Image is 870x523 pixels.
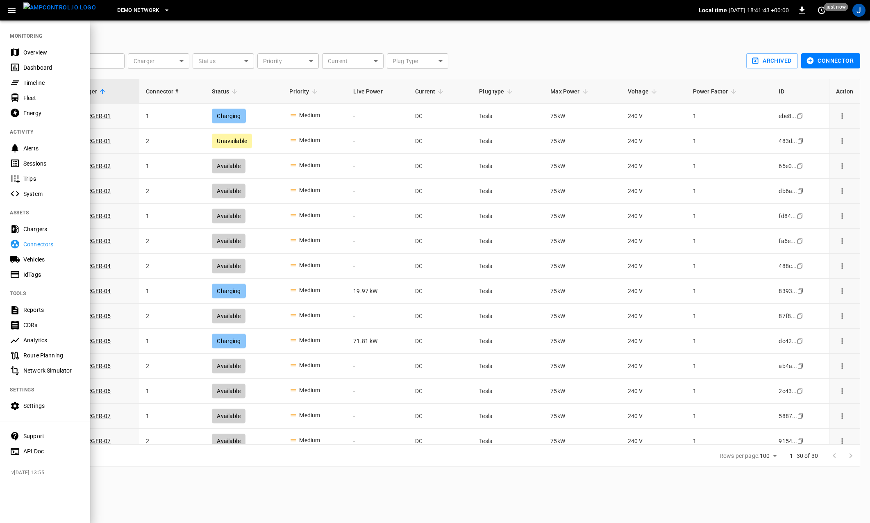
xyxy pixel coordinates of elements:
[23,64,80,72] div: Dashboard
[23,271,80,279] div: IdTags
[23,109,80,117] div: Energy
[23,447,80,455] div: API Doc
[23,240,80,248] div: Connectors
[23,402,80,410] div: Settings
[23,351,80,359] div: Route Planning
[23,159,80,168] div: Sessions
[23,190,80,198] div: System
[23,144,80,152] div: Alerts
[23,175,80,183] div: Trips
[699,6,727,14] p: Local time
[824,3,848,11] span: just now
[23,366,80,375] div: Network Simulator
[852,4,865,17] div: profile-icon
[23,94,80,102] div: Fleet
[11,469,84,477] span: v [DATE] 13:55
[23,321,80,329] div: CDRs
[23,432,80,440] div: Support
[23,48,80,57] div: Overview
[23,336,80,344] div: Analytics
[23,306,80,314] div: Reports
[23,79,80,87] div: Timeline
[815,4,828,17] button: set refresh interval
[23,2,96,13] img: ampcontrol.io logo
[117,6,159,15] span: DEMO NETWORK
[729,6,789,14] p: [DATE] 18:41:43 +00:00
[23,225,80,233] div: Chargers
[23,255,80,264] div: Vehicles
